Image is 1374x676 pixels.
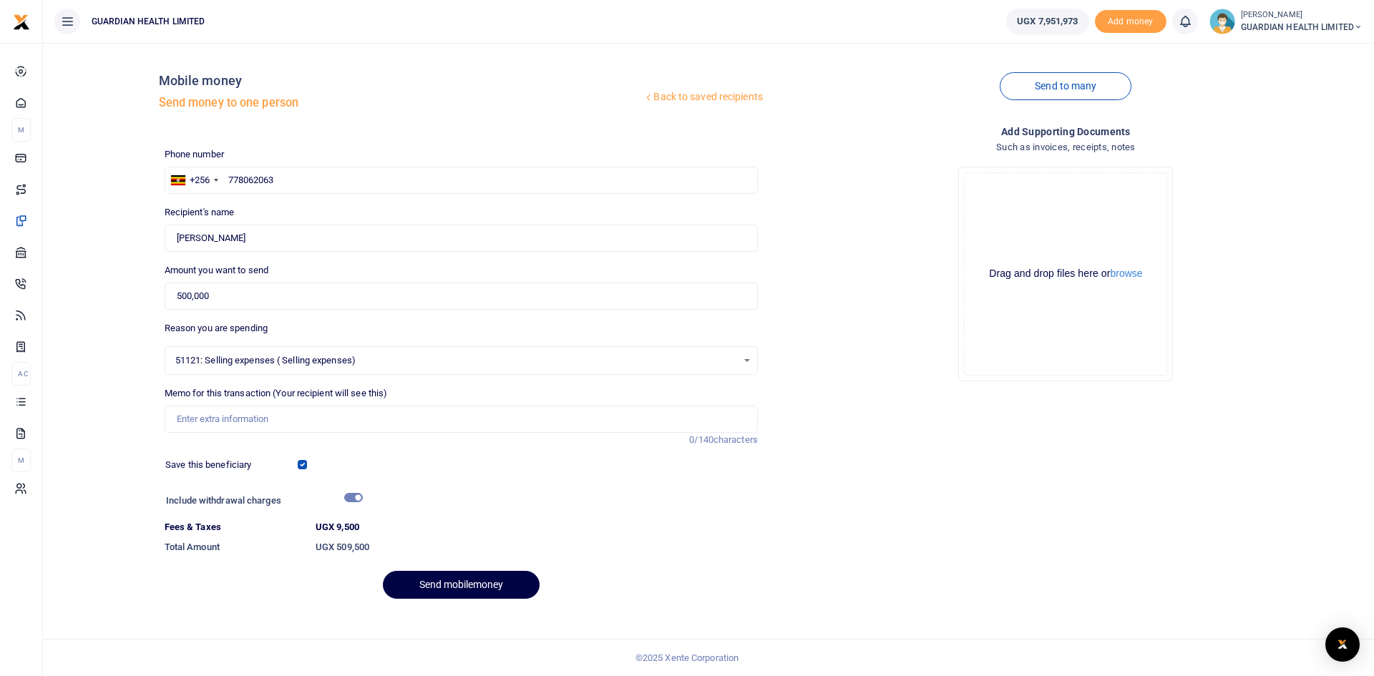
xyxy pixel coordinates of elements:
[165,263,268,278] label: Amount you want to send
[1017,14,1078,29] span: UGX 7,951,973
[159,96,643,110] h5: Send money to one person
[159,520,310,534] dt: Fees & Taxes
[165,167,223,193] div: Uganda: +256
[1209,9,1235,34] img: profile-user
[689,434,713,445] span: 0/140
[11,118,31,142] li: M
[958,167,1173,381] div: File Uploader
[316,520,359,534] label: UGX 9,500
[643,84,764,110] a: Back to saved recipients
[1325,627,1360,662] div: Open Intercom Messenger
[769,139,1363,155] h4: Such as invoices, receipts, notes
[769,124,1363,139] h4: Add supporting Documents
[1241,9,1363,21] small: [PERSON_NAME]
[11,362,31,386] li: Ac
[86,15,210,28] span: GUARDIAN HEALTH LIMITED
[1000,9,1094,34] li: Wallet ballance
[1095,15,1166,26] a: Add money
[13,16,30,26] a: logo-small logo-large logo-large
[1095,10,1166,34] li: Toup your wallet
[165,321,268,335] label: Reason you are spending
[713,434,758,445] span: characters
[165,458,251,472] label: Save this beneficiary
[13,14,30,31] img: logo-small
[175,353,737,368] span: 51121: Selling expenses ( Selling expenses)
[165,225,758,252] input: Loading name...
[1209,9,1363,34] a: profile-user [PERSON_NAME] GUARDIAN HEALTH LIMITED
[190,173,210,187] div: +256
[1095,10,1166,34] span: Add money
[383,571,540,599] button: Send mobilemoney
[11,449,31,472] li: M
[165,167,758,194] input: Enter phone number
[165,386,388,401] label: Memo for this transaction (Your recipient will see this)
[165,542,304,553] h6: Total Amount
[316,542,758,553] h6: UGX 509,500
[166,495,356,506] h6: Include withdrawal charges
[165,406,758,433] input: Enter extra information
[159,73,643,89] h4: Mobile money
[165,205,235,220] label: Recipient's name
[1241,21,1363,34] span: GUARDIAN HEALTH LIMITED
[965,267,1166,280] div: Drag and drop files here or
[1006,9,1088,34] a: UGX 7,951,973
[1110,268,1142,278] button: browse
[165,283,758,310] input: UGX
[1000,72,1131,100] a: Send to many
[165,147,224,162] label: Phone number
